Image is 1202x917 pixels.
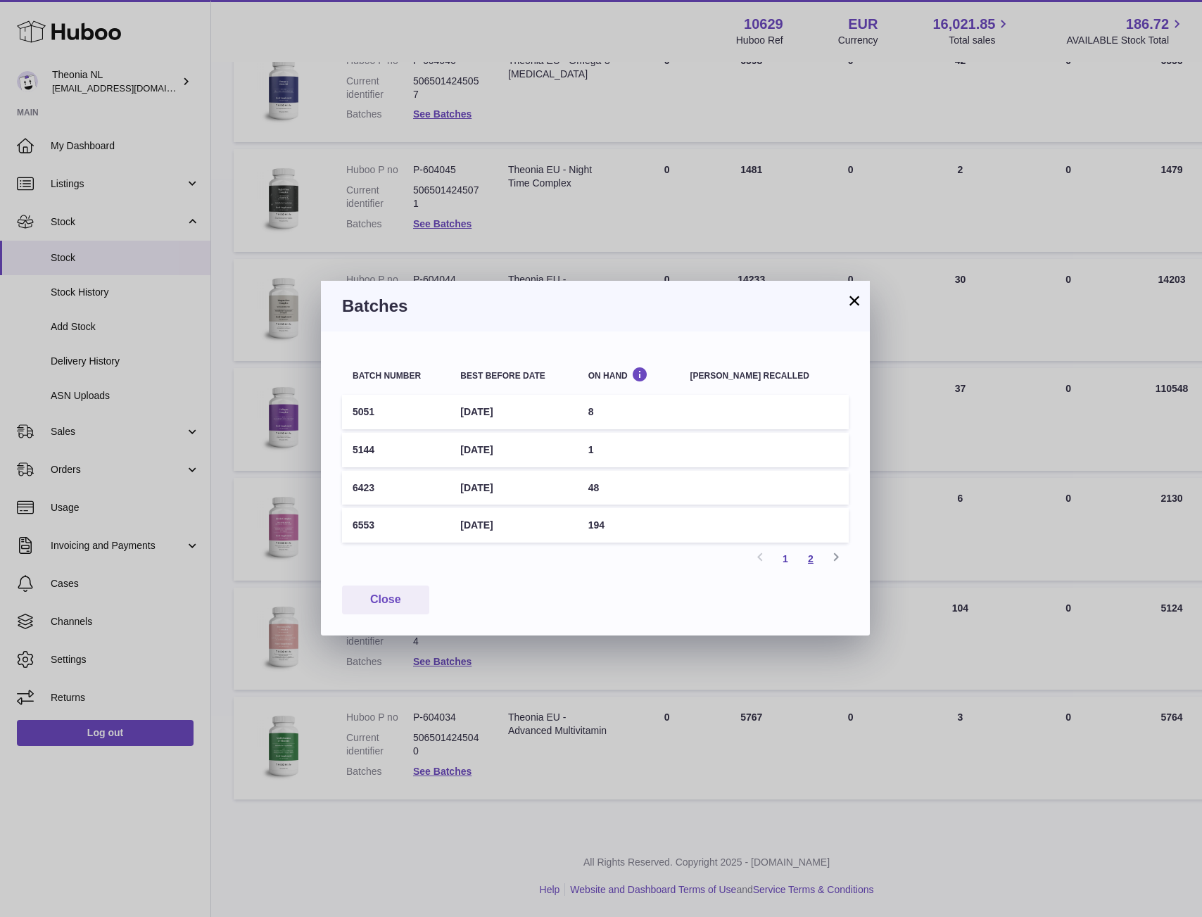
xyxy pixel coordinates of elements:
td: 48 [578,471,680,505]
div: [PERSON_NAME] recalled [690,372,838,381]
button: Close [342,586,429,614]
td: 1 [578,433,680,467]
div: Batch number [353,372,439,381]
td: 8 [578,395,680,429]
div: Best before date [460,372,567,381]
td: [DATE] [450,433,577,467]
td: [DATE] [450,508,577,543]
td: 194 [578,508,680,543]
td: 6553 [342,508,450,543]
td: 5144 [342,433,450,467]
h3: Batches [342,295,849,317]
div: On Hand [588,367,669,380]
td: 6423 [342,471,450,505]
a: 2 [798,546,823,571]
td: 5051 [342,395,450,429]
td: [DATE] [450,395,577,429]
td: [DATE] [450,471,577,505]
button: × [846,292,863,309]
a: 1 [773,546,798,571]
